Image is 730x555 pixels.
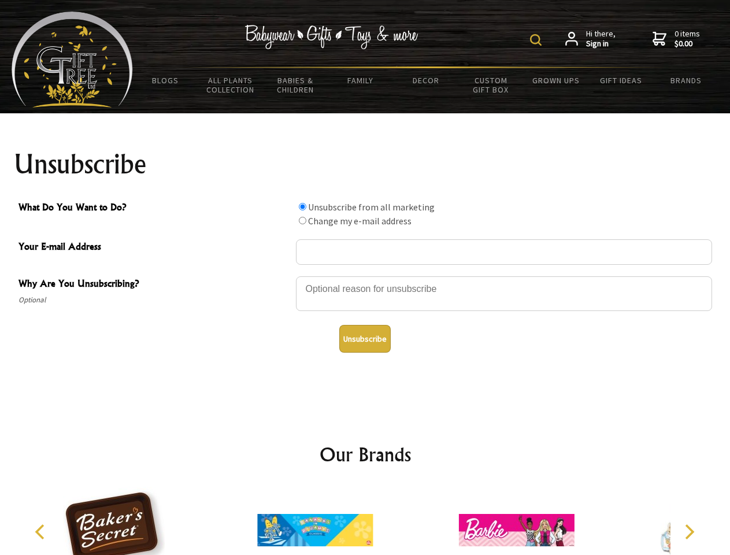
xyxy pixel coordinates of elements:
[328,68,394,92] a: Family
[308,201,435,213] label: Unsubscribe from all marketing
[296,276,712,311] textarea: Why Are You Unsubscribing?
[654,68,719,92] a: Brands
[263,68,328,102] a: Babies & Children
[308,215,412,227] label: Change my e-mail address
[588,68,654,92] a: Gift Ideas
[565,29,616,49] a: Hi there,Sign in
[133,68,198,92] a: BLOGS
[339,325,391,353] button: Unsubscribe
[299,217,306,224] input: What Do You Want to Do?
[393,68,458,92] a: Decor
[18,200,290,217] span: What Do You Want to Do?
[23,441,707,468] h2: Our Brands
[653,29,700,49] a: 0 items$0.00
[14,150,717,178] h1: Unsubscribe
[523,68,588,92] a: Grown Ups
[675,39,700,49] strong: $0.00
[296,239,712,265] input: Your E-mail Address
[245,25,418,49] img: Babywear - Gifts - Toys & more
[29,519,54,545] button: Previous
[12,12,133,108] img: Babyware - Gifts - Toys and more...
[586,29,616,49] span: Hi there,
[18,276,290,293] span: Why Are You Unsubscribing?
[198,68,264,102] a: All Plants Collection
[530,34,542,46] img: product search
[18,239,290,256] span: Your E-mail Address
[586,39,616,49] strong: Sign in
[299,203,306,210] input: What Do You Want to Do?
[18,293,290,307] span: Optional
[675,28,700,49] span: 0 items
[676,519,702,545] button: Next
[458,68,524,102] a: Custom Gift Box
